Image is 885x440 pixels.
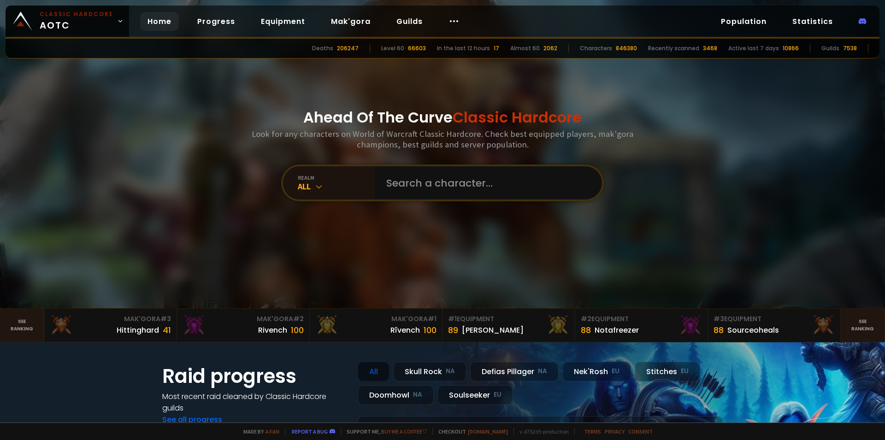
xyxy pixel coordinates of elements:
div: Almost 60 [510,44,540,53]
div: In the last 12 hours [437,44,490,53]
span: # 3 [160,314,171,323]
div: Notafreezer [595,324,639,336]
span: AOTC [40,10,113,32]
div: 17 [494,44,499,53]
input: Search a character... [381,166,591,199]
a: Seeranking [841,309,885,342]
a: Mak'Gora#3Hittinghard41 [44,309,177,342]
a: Privacy [605,428,625,435]
a: Mak'Gora#1Rîvench100 [310,309,442,342]
div: Stitches [635,362,700,381]
h3: Look for any characters on World of Warcraft Classic Hardcore. Check best equipped players, mak'g... [248,129,637,150]
a: Home [140,12,179,31]
a: Mak'gora [324,12,378,31]
span: # 2 [581,314,591,323]
div: Level 60 [381,44,404,53]
div: 88 [581,324,591,336]
div: Recently scanned [648,44,699,53]
div: Sourceoheals [727,324,779,336]
a: Terms [584,428,601,435]
a: #2Equipment88Notafreezer [575,309,708,342]
span: # 1 [428,314,437,323]
div: 89 [448,324,458,336]
div: Equipment [714,314,835,324]
small: EU [681,367,689,376]
a: Statistics [785,12,840,31]
div: 7538 [843,44,857,53]
span: Support me, [341,428,427,435]
span: Classic Hardcore [453,107,582,128]
span: v. d752d5 - production [513,428,569,435]
div: 100 [291,324,304,336]
a: Equipment [254,12,313,31]
div: Rîvench [390,324,420,336]
div: Active last 7 days [728,44,779,53]
div: Guilds [821,44,839,53]
div: Mak'Gora [183,314,304,324]
a: Buy me a coffee [381,428,427,435]
div: All [298,181,375,192]
small: NA [538,367,547,376]
div: Soulseeker [437,385,513,405]
div: Nek'Rosh [562,362,631,381]
small: NA [446,367,455,376]
a: See all progress [162,414,222,425]
div: Defias Pillager [470,362,559,381]
span: # 1 [448,314,457,323]
div: 66603 [408,44,426,53]
div: Characters [580,44,612,53]
a: Mak'Gora#2Rivench100 [177,309,310,342]
a: Population [714,12,774,31]
span: Made by [238,428,279,435]
div: Deaths [312,44,333,53]
div: 41 [163,324,171,336]
a: #1Equipment89[PERSON_NAME] [442,309,575,342]
a: Guilds [389,12,430,31]
div: 2062 [543,44,557,53]
div: Mak'Gora [315,314,437,324]
div: Equipment [581,314,702,324]
a: a fan [265,428,279,435]
div: Equipment [448,314,569,324]
small: EU [612,367,619,376]
div: 206247 [337,44,359,53]
a: Classic HardcoreAOTC [6,6,129,37]
div: All [358,362,389,381]
div: Doomhowl [358,385,434,405]
span: Checkout [432,428,508,435]
div: 88 [714,324,724,336]
h1: Ahead Of The Curve [303,106,582,129]
div: Hittinghard [117,324,159,336]
a: Consent [628,428,653,435]
div: [PERSON_NAME] [462,324,524,336]
h4: Most recent raid cleaned by Classic Hardcore guilds [162,391,347,414]
a: Report a bug [292,428,328,435]
small: EU [494,390,501,399]
div: Rivench [258,324,287,336]
div: 10866 [783,44,799,53]
a: [DOMAIN_NAME] [468,428,508,435]
span: # 2 [293,314,304,323]
div: 3468 [703,44,717,53]
span: # 3 [714,314,724,323]
small: Classic Hardcore [40,10,113,18]
div: Skull Rock [393,362,466,381]
a: Progress [190,12,242,31]
div: 846380 [616,44,637,53]
div: realm [298,174,375,181]
a: #3Equipment88Sourceoheals [708,309,841,342]
small: NA [413,390,422,399]
h1: Raid progress [162,362,347,391]
div: Mak'Gora [50,314,171,324]
div: 100 [424,324,437,336]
